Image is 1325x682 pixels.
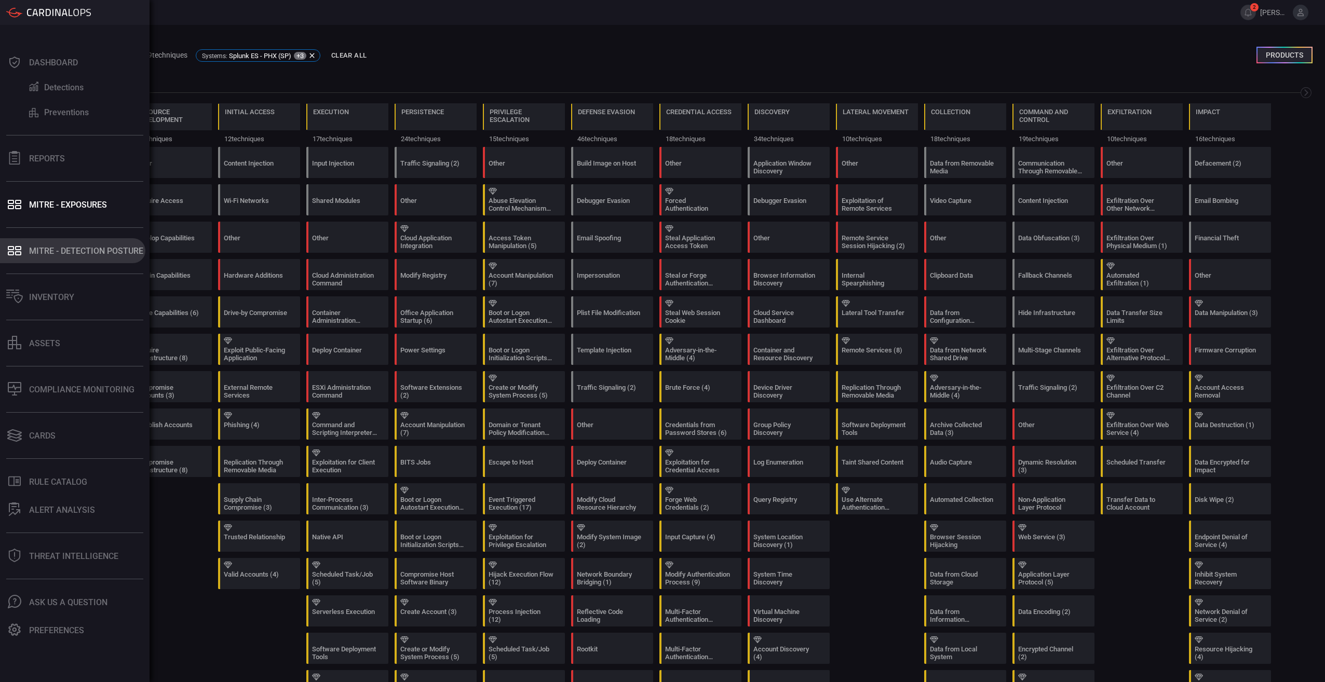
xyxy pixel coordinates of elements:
[489,234,553,250] div: Access Token Manipulation (5)
[130,371,212,402] div: T1586: Compromise Accounts
[924,103,1006,147] div: TA0009: Collectionundefined
[137,108,205,124] div: Resource Development
[224,234,289,250] div: Other
[842,271,907,287] div: Internal Spearphishing
[659,222,741,253] div: T1528: Steal Application Access Token
[218,296,300,328] div: T1189: Drive-by Compromise
[483,558,565,589] div: T1574: Hijack Execution Flow
[483,633,565,664] div: T1053: Scheduled Task/Job
[218,103,300,147] div: TA0001: Initial Accessundefined
[400,309,465,324] div: Office Application Startup (6)
[306,371,388,402] div: T1675: ESXi Administration Command
[395,130,477,147] div: 24 techniques
[571,408,653,440] div: Other
[401,108,444,116] div: Persistence
[836,408,918,440] div: T1072: Software Deployment Tools
[130,103,212,147] div: TA0042: Resource Developmentundefined
[665,197,730,212] div: Forced Authentication
[196,49,320,62] div: Systems:Splunk ES - PHX (SP)+3
[136,234,200,250] div: Develop Capabilities (4)
[659,483,741,514] div: T1606: Forge Web Credentials
[483,334,565,365] div: T1037: Boot or Logon Initialization Scripts
[130,222,212,253] div: T1587: Develop Capabilities
[229,52,291,60] span: Splunk ES - PHX (SP)
[395,595,477,626] div: T1136: Create Account
[748,103,830,147] div: TA0007: Discoveryundefined
[1018,197,1083,212] div: Content Injection
[483,483,565,514] div: T1546: Event Triggered Execution
[224,309,289,324] div: Drive-by Compromise
[842,234,907,250] div: Remote Service Session Hijacking (2)
[659,103,741,147] div: TA0006: Credential Accessundefined
[395,147,477,178] div: T1205: Traffic Signaling
[395,296,477,328] div: T1137: Office Application Startup
[1189,296,1271,328] div: T1565: Data Manipulation
[306,184,388,215] div: T1129: Shared Modules
[1012,184,1094,215] div: T1659: Content Injection
[1189,483,1271,514] div: T1561: Disk Wipe
[842,309,907,324] div: Lateral Tool Transfer
[312,346,377,362] div: Deploy Container
[400,159,465,175] div: Traffic Signaling (2)
[312,271,377,287] div: Cloud Administration Command
[577,234,642,250] div: Email Spoofing
[44,107,89,117] div: Preventions
[395,408,477,440] div: T1098: Account Manipulation
[1101,446,1183,477] div: T1029: Scheduled Transfer
[1012,633,1094,664] div: T1573: Encrypted Channel
[313,108,349,116] div: Execution
[395,521,477,552] div: T1037: Boot or Logon Initialization Scripts
[29,597,107,607] div: Ask Us A Question
[1189,371,1271,402] div: T1531: Account Access Removal
[1106,309,1171,324] div: Data Transfer Size Limits
[665,271,730,287] div: Steal or Forge Authentication Certificates
[571,633,653,664] div: T1014: Rootkit
[659,595,741,626] div: T1111: Multi-Factor Authentication Interception
[1189,184,1271,215] div: T1667: Email Bombing
[306,334,388,365] div: T1610: Deploy Container
[1012,483,1094,514] div: T1095: Non-Application Layer Protocol
[924,446,1006,477] div: T1123: Audio Capture
[1012,130,1094,147] div: 19 techniques
[924,259,1006,290] div: T1115: Clipboard Data
[659,633,741,664] div: T1621: Multi-Factor Authentication Request Generation
[395,483,477,514] div: T1547: Boot or Logon Autostart Execution
[665,159,730,175] div: Other
[218,259,300,290] div: T1200: Hardware Additions
[489,309,553,324] div: Boot or Logon Autostart Execution (14)
[29,338,60,348] div: assets
[578,108,635,116] div: Defense Evasion
[1189,408,1271,440] div: T1485: Data Destruction
[1189,633,1271,664] div: T1496: Resource Hijacking
[218,558,300,589] div: T1078: Valid Accounts
[395,184,477,215] div: Other
[1189,147,1271,178] div: T1491: Defacement
[1012,296,1094,328] div: T1665: Hide Infrastructure
[130,259,212,290] div: T1588: Obtain Capabilities
[666,108,732,116] div: Credential Access
[29,625,84,635] div: Preferences
[1189,595,1271,626] div: T1498: Network Denial of Service
[1012,147,1094,178] div: T1092: Communication Through Removable Media
[836,483,918,514] div: T1550: Use Alternate Authentication Material
[224,159,289,175] div: Content Injection
[659,296,741,328] div: T1539: Steal Web Session Cookie
[748,633,830,664] div: T1087: Account Discovery
[400,234,465,250] div: Cloud Application Integration
[571,130,653,147] div: 46 techniques
[1189,130,1271,147] div: 16 techniques
[836,222,918,253] div: T1563: Remote Service Session Hijacking
[1012,558,1094,589] div: T1071: Application Layer Protocol
[1012,446,1094,477] div: T1568: Dynamic Resolution
[130,408,212,440] div: T1585: Establish Accounts
[395,633,477,664] div: T1543: Create or Modify System Process
[1101,296,1183,328] div: T1030: Data Transfer Size Limits
[924,130,1006,147] div: 18 techniques
[395,222,477,253] div: T1671: Cloud Application Integration
[748,296,830,328] div: T1538: Cloud Service Dashboard
[1101,259,1183,290] div: T1020: Automated Exfiltration
[1106,159,1171,175] div: Other
[395,103,477,147] div: TA0003: Persistenceundefined
[306,521,388,552] div: T1106: Native API
[29,292,74,302] div: Inventory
